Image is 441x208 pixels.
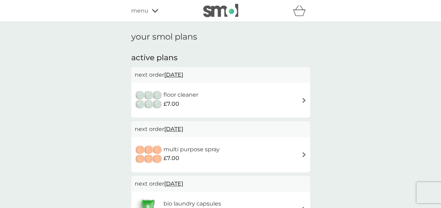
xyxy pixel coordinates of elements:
span: [DATE] [164,122,183,136]
span: [DATE] [164,177,183,190]
img: multi purpose spray [135,143,163,167]
h6: floor cleaner [163,90,198,99]
p: next order [135,70,307,79]
p: next order [135,125,307,134]
span: menu [131,6,148,15]
h1: your smol plans [131,32,310,42]
span: [DATE] [164,68,183,82]
img: arrow right [301,98,307,103]
img: arrow right [301,152,307,157]
img: floor cleaner [135,88,163,112]
span: £7.00 [163,154,179,163]
h2: active plans [131,53,310,63]
div: basket [293,4,310,18]
img: smol [203,4,238,17]
p: next order [135,179,307,188]
h6: multi purpose spray [163,145,220,154]
span: £7.00 [163,99,179,109]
